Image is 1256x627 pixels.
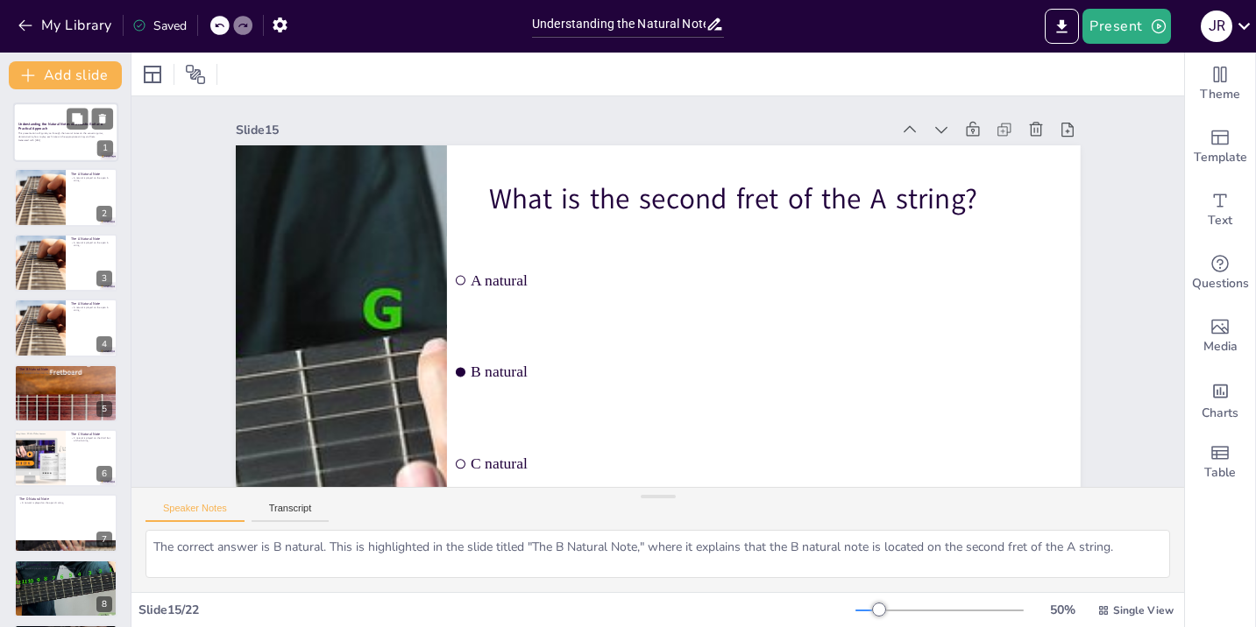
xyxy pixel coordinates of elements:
[13,11,119,39] button: My Library
[532,11,706,37] input: Insert title
[18,132,113,138] p: This presentation will guide you through the natural notes on the acoustic guitar, demonstrating ...
[1113,603,1174,617] span: Single View
[97,141,113,157] div: 1
[71,241,112,247] p: A natural is played on the open A string.
[1185,305,1255,368] div: Add images, graphics, shapes or video
[252,503,330,522] button: Transcript
[96,596,112,612] div: 8
[71,432,112,437] p: The C Natural Note
[14,234,117,292] div: 3
[14,364,117,422] div: 5
[18,122,103,131] strong: Understanding the Natural Notes on Acoustic Guitar: A Practical Approach
[185,64,206,85] span: Position
[14,560,117,617] div: 8
[1200,85,1240,104] span: Theme
[497,180,1027,497] span: A natural
[71,436,112,442] p: C natural is played on the third fret of the A string.
[19,371,112,375] p: B natural is played on the second fret of the A string.
[96,336,112,352] div: 4
[1194,148,1247,167] span: Template
[18,138,113,142] p: Generated with [URL]
[96,532,112,547] div: 7
[13,102,118,162] div: 1
[1185,179,1255,242] div: Add text boxes
[1208,211,1232,230] span: Text
[1204,463,1236,483] span: Table
[19,502,112,505] p: D natural is played on the open D string.
[132,18,187,34] div: Saved
[14,429,117,487] div: 6
[1192,274,1249,293] span: Questions
[71,301,112,306] p: The A Natural Note
[1185,431,1255,494] div: Add a table
[19,567,112,570] p: E natural is played on the second fret of the D string.
[548,110,1043,419] p: What is the second fret of the A string?
[19,497,112,502] p: The D Natural Note
[14,299,117,356] div: 4
[96,401,112,417] div: 5
[1041,602,1083,618] div: 50 %
[1201,9,1232,44] button: J R
[1082,9,1170,44] button: Present
[96,271,112,286] div: 3
[145,530,1170,578] textarea: The correct answer is B natural. This is highlighted in the slide titled "The B Natural Note," wh...
[14,168,117,226] div: 2
[96,466,112,482] div: 6
[1185,368,1255,431] div: Add charts and graphs
[9,61,122,89] button: Add slide
[1045,9,1079,44] button: Export to PowerPoint
[1185,53,1255,116] div: Change the overall theme
[71,236,112,242] p: The A Natural Note
[1201,11,1232,42] div: J R
[19,366,112,371] p: The B Natural Note
[1185,116,1255,179] div: Add ready made slides
[71,306,112,312] p: A natural is played on the open A string.
[1185,242,1255,305] div: Get real-time input from your audience
[138,60,167,88] div: Layout
[14,494,117,552] div: 7
[138,602,855,618] div: Slide 15 / 22
[145,503,245,522] button: Speaker Notes
[92,108,113,129] button: Delete Slide
[19,561,112,567] p: The E Natural Note
[96,206,112,222] div: 2
[451,260,981,576] span: B natural
[67,108,88,129] button: Duplicate Slide
[71,175,112,181] p: A natural is played on the open A string.
[1203,337,1238,356] span: Media
[71,171,112,176] p: The A Natural Note
[1202,404,1238,423] span: Charts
